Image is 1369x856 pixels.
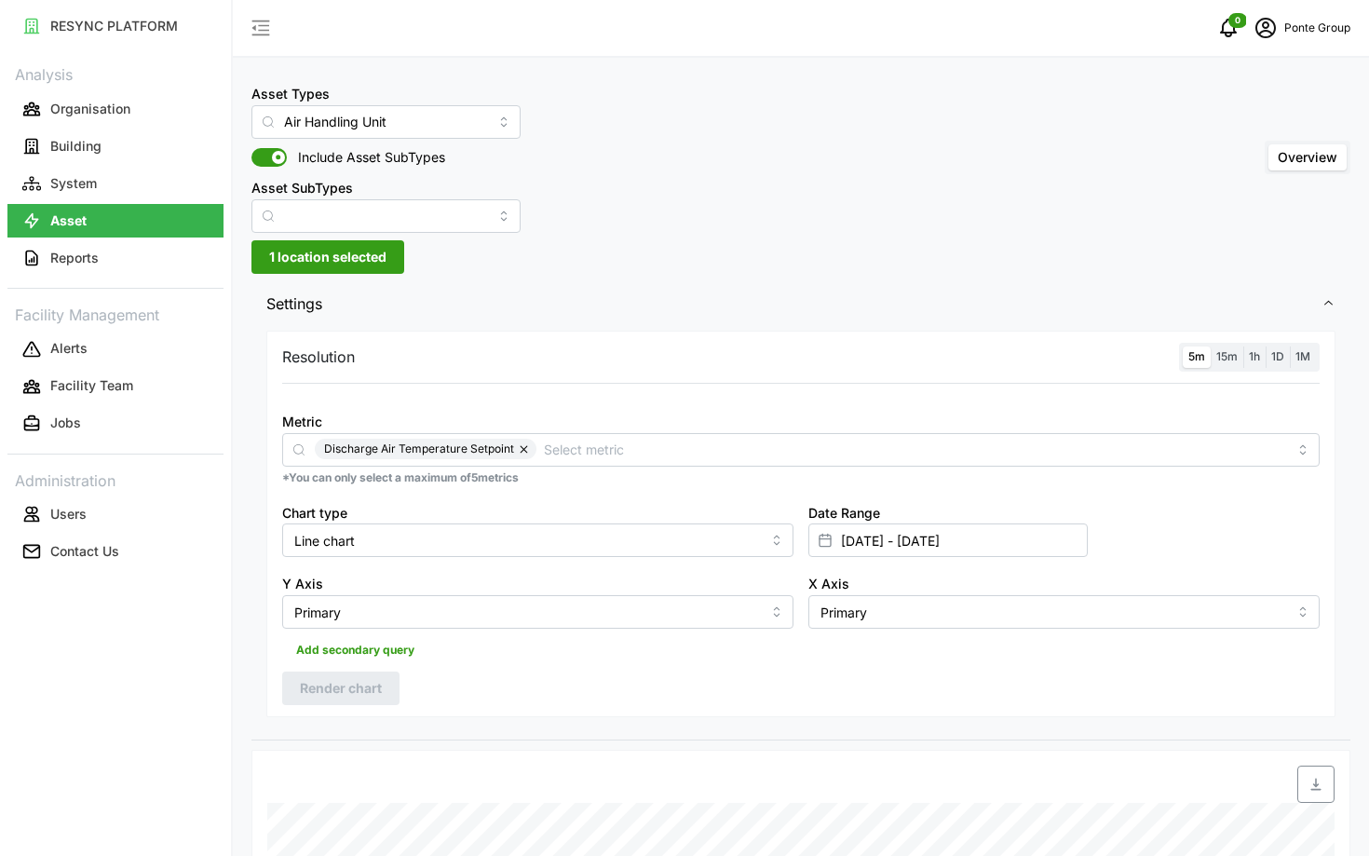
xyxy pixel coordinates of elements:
button: 1 location selected [251,240,404,274]
input: Select chart type [282,523,793,557]
label: Chart type [282,503,347,523]
button: Contact Us [7,535,224,568]
button: RESYNC PLATFORM [7,9,224,43]
p: Administration [7,466,224,493]
button: Building [7,129,224,163]
a: Facility Team [7,368,224,405]
span: 1 location selected [269,241,386,273]
p: Reports [50,249,99,267]
div: Settings [251,326,1350,740]
input: Select Y axis [282,595,793,629]
a: Building [7,128,224,165]
span: 1D [1271,349,1284,363]
label: Asset Types [251,84,330,104]
p: Organisation [50,100,130,118]
button: Alerts [7,333,224,366]
button: Jobs [7,407,224,441]
button: Facility Team [7,370,224,403]
span: Settings [266,281,1322,327]
p: Jobs [50,414,81,432]
span: Add secondary query [296,637,414,663]
button: Settings [251,281,1350,327]
button: Reports [7,241,224,275]
span: 1h [1249,349,1260,363]
label: X Axis [808,574,849,594]
p: Building [50,137,102,156]
label: Y Axis [282,574,323,594]
span: Discharge Air Temperature Setpoint [324,439,514,459]
span: 0 [1235,14,1240,27]
button: Asset [7,204,224,238]
p: Facility Management [7,300,224,327]
button: Render chart [282,672,400,705]
p: Users [50,505,87,523]
a: Asset [7,202,224,239]
span: Include Asset SubTypes [287,148,445,167]
p: Contact Us [50,542,119,561]
button: schedule [1247,9,1284,47]
button: System [7,167,224,200]
a: Reports [7,239,224,277]
p: Analysis [7,60,224,87]
label: Date Range [808,503,880,523]
span: Render chart [300,673,382,704]
a: Organisation [7,90,224,128]
a: Users [7,496,224,533]
a: Jobs [7,405,224,442]
a: RESYNC PLATFORM [7,7,224,45]
button: Add secondary query [282,636,428,664]
label: Metric [282,412,322,432]
a: System [7,165,224,202]
input: Select X axis [808,595,1320,629]
p: Resolution [282,346,355,369]
label: Asset SubTypes [251,178,353,198]
input: Select metric [544,439,1287,459]
a: Alerts [7,331,224,368]
button: Users [7,497,224,531]
input: Select date range [808,523,1088,557]
p: Alerts [50,339,88,358]
p: *You can only select a maximum of 5 metrics [282,470,1320,486]
p: RESYNC PLATFORM [50,17,178,35]
p: System [50,174,97,193]
span: 5m [1188,349,1205,363]
button: notifications [1210,9,1247,47]
p: Ponte Group [1284,20,1350,37]
span: 15m [1216,349,1238,363]
span: 1M [1295,349,1310,363]
p: Facility Team [50,376,133,395]
p: Asset [50,211,87,230]
span: Overview [1278,149,1337,165]
a: Contact Us [7,533,224,570]
button: Organisation [7,92,224,126]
